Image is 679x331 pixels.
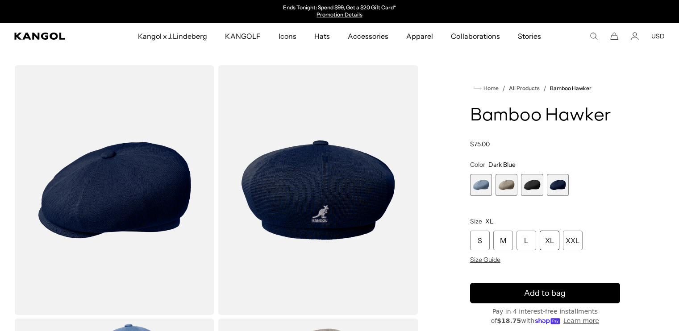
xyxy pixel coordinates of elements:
span: Add to bag [524,287,566,299]
a: Apparel [397,23,442,49]
div: 3 of 4 [521,174,543,196]
a: KANGOLF [216,23,269,49]
span: Home [482,85,499,91]
div: 2 of 4 [496,174,517,196]
span: Color [470,161,485,169]
label: Dark Blue [547,174,569,196]
p: Ends Tonight: Spend $99, Get a $20 Gift Card* [283,4,396,12]
summary: Search here [590,32,598,40]
span: Dark Blue [488,161,516,169]
div: L [517,231,536,250]
button: Add to bag [470,283,620,303]
span: KANGOLF [225,23,260,49]
button: USD [651,32,665,40]
span: Accessories [348,23,388,49]
a: Bamboo Hawker [550,85,592,91]
nav: breadcrumbs [470,83,620,94]
h1: Bamboo Hawker [470,106,620,126]
button: Cart [610,32,618,40]
span: Hats [314,23,330,49]
a: Accessories [339,23,397,49]
a: Icons [270,23,305,49]
img: color-dark-blue [14,65,214,315]
img: color-dark-blue [218,65,418,315]
span: Kangol x J.Lindeberg [138,23,208,49]
a: Collaborations [442,23,508,49]
a: Kangol [14,33,91,40]
div: 1 of 2 [248,4,432,19]
div: XL [540,231,559,250]
div: XXL [563,231,583,250]
div: Announcement [248,4,432,19]
a: Hats [305,23,339,49]
label: Black [521,174,543,196]
label: DENIM BLUE [470,174,492,196]
slideshow-component: Announcement bar [248,4,432,19]
span: Collaborations [451,23,500,49]
li: / [499,83,505,94]
div: 1 of 4 [470,174,492,196]
span: Apparel [406,23,433,49]
div: 4 of 4 [547,174,569,196]
div: S [470,231,490,250]
span: $75.00 [470,140,490,148]
div: M [493,231,513,250]
a: Home [474,84,499,92]
li: / [540,83,546,94]
a: Promotion Details [317,11,362,18]
a: All Products [509,85,540,91]
span: Stories [518,23,541,49]
span: Size Guide [470,256,500,264]
label: Smog [496,174,517,196]
a: Stories [509,23,550,49]
span: XL [485,217,493,225]
a: Account [631,32,639,40]
a: Kangol x J.Lindeberg [129,23,217,49]
span: Size [470,217,482,225]
span: Icons [279,23,296,49]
